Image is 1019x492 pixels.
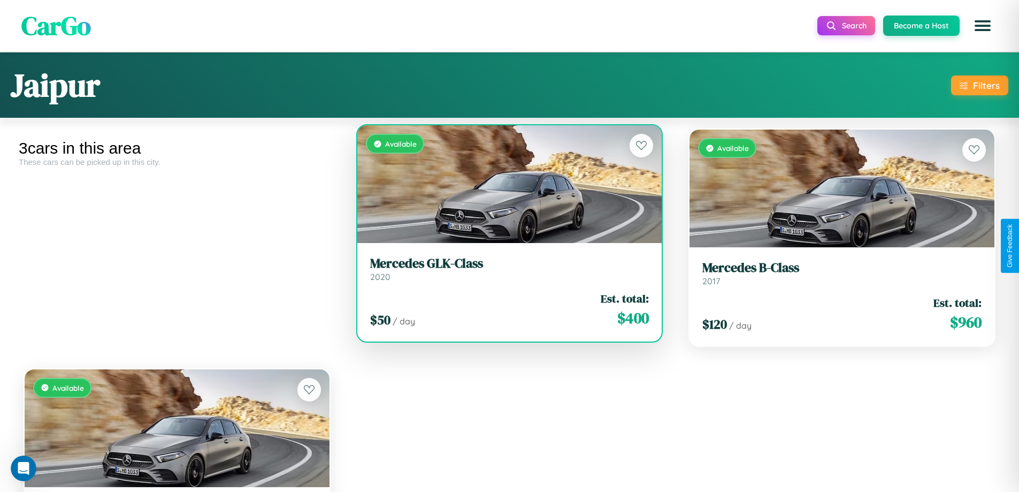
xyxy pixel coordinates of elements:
div: Give Feedback [1006,224,1014,268]
h3: Mercedes B-Class [702,260,982,276]
span: $ 120 [702,315,727,333]
h1: Jaipur [11,63,100,107]
span: / day [393,316,415,327]
span: Search [842,21,867,31]
a: Mercedes B-Class2017 [702,260,982,286]
span: Est. total: [601,291,649,306]
span: 2020 [370,271,390,282]
button: Open menu [968,11,998,41]
a: Mercedes GLK-Class2020 [370,256,649,282]
span: Available [385,139,417,148]
div: 3 cars in this area [19,139,335,157]
div: These cars can be picked up in this city. [19,157,335,166]
span: CarGo [21,8,91,43]
span: Available [717,143,749,153]
button: Search [817,16,875,35]
span: $ 960 [950,312,982,333]
button: Become a Host [883,16,960,36]
h3: Mercedes GLK-Class [370,256,649,271]
iframe: Intercom live chat [11,456,36,481]
div: Filters [973,80,1000,91]
span: Available [52,383,84,392]
button: Filters [951,75,1008,95]
span: $ 50 [370,311,390,329]
span: Est. total: [933,295,982,311]
span: $ 400 [617,307,649,329]
span: / day [729,320,752,331]
span: 2017 [702,276,720,286]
